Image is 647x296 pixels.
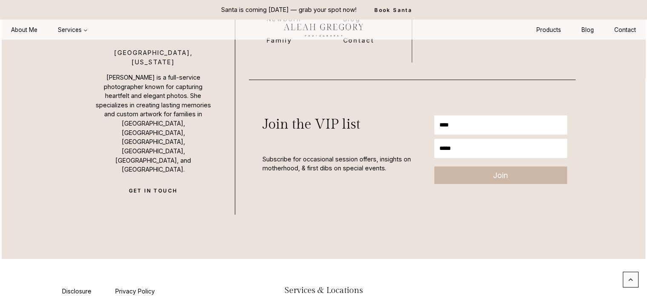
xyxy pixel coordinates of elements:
a: Products [526,22,571,38]
button: Child menu of Services [48,22,98,38]
p: Subscribe for occasional session offers, insights on motherhood, & first dibs on special events. [262,155,412,173]
a: Blog [571,22,604,38]
span: GET IN TOUCH [129,187,178,195]
nav: Secondary Navigation [526,22,646,38]
a: Contact [604,22,646,38]
a: Contact [343,33,380,48]
p: [GEOGRAPHIC_DATA], [US_STATE] [92,48,214,66]
a: Family [267,33,299,48]
input: email [434,139,567,158]
a: About Me [1,22,48,38]
a: GET IN TOUCH [118,180,188,201]
button: Join [434,167,567,184]
input: name [434,115,567,135]
p: [PERSON_NAME] is a full-service photographer known for capturing heartfelt and elegant photos. Sh... [92,73,214,174]
h3: Services & Locations [188,285,459,296]
p: Santa is coming [DATE] — grab your spot now! [221,5,356,14]
nav: Primary Navigation [1,22,98,38]
p: Join the VIP list [262,114,360,135]
span: Contact [343,35,374,45]
a: Scroll to top [623,272,638,287]
img: aleah gregory logo [272,20,375,39]
span: Family [267,35,292,45]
